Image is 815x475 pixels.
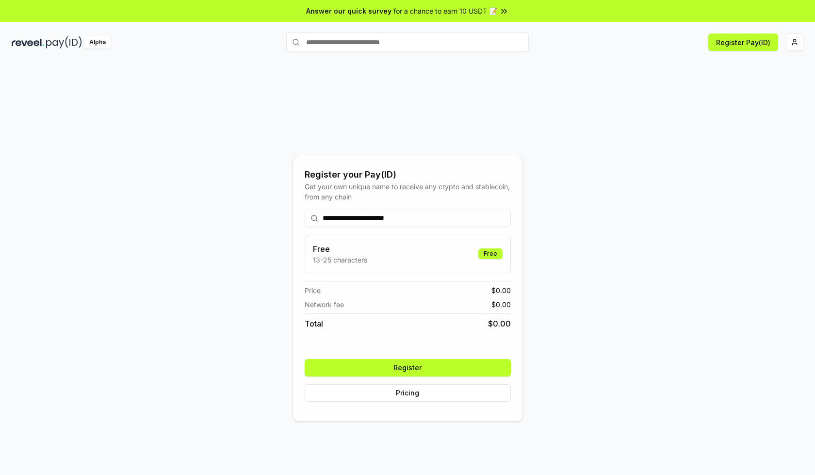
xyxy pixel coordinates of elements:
button: Register [305,359,511,377]
div: Register your Pay(ID) [305,168,511,181]
span: Answer our quick survey [306,6,391,16]
span: for a chance to earn 10 USDT 📝 [393,6,497,16]
span: $ 0.00 [488,318,511,329]
span: $ 0.00 [491,299,511,310]
button: Pricing [305,384,511,402]
img: pay_id [46,36,82,49]
p: 13-25 characters [313,255,367,265]
div: Alpha [84,36,111,49]
div: Get your own unique name to receive any crypto and stablecoin, from any chain [305,181,511,202]
span: $ 0.00 [491,285,511,295]
img: reveel_dark [12,36,44,49]
button: Register Pay(ID) [708,33,778,51]
span: Network fee [305,299,344,310]
span: Total [305,318,323,329]
span: Price [305,285,321,295]
div: Free [478,248,503,259]
h3: Free [313,243,367,255]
